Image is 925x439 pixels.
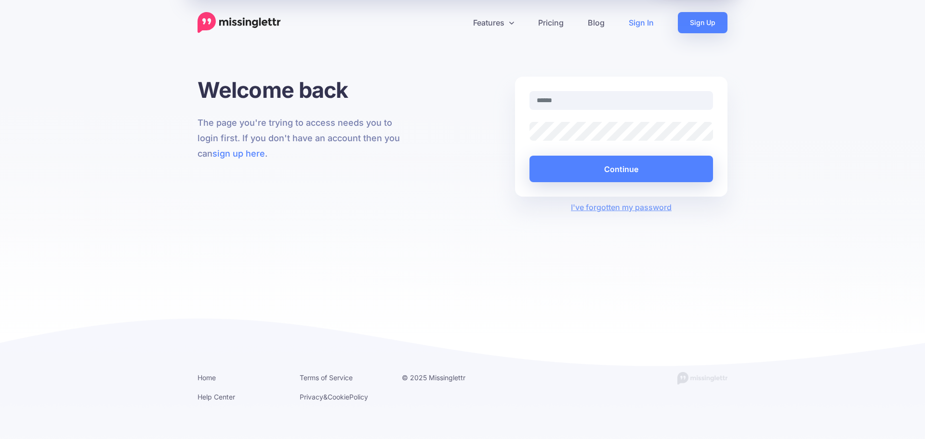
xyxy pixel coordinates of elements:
[571,202,672,212] a: I've forgotten my password
[526,12,576,33] a: Pricing
[198,393,235,401] a: Help Center
[678,12,727,33] a: Sign Up
[617,12,666,33] a: Sign In
[328,393,349,401] a: Cookie
[300,373,353,382] a: Terms of Service
[529,156,713,182] button: Continue
[198,77,410,103] h1: Welcome back
[576,12,617,33] a: Blog
[461,12,526,33] a: Features
[402,372,489,384] li: © 2025 Missinglettr
[212,148,265,159] a: sign up here
[198,373,216,382] a: Home
[300,393,323,401] a: Privacy
[198,115,410,161] p: The page you're trying to access needs you to login first. If you don't have an account then you ...
[300,391,387,403] li: & Policy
